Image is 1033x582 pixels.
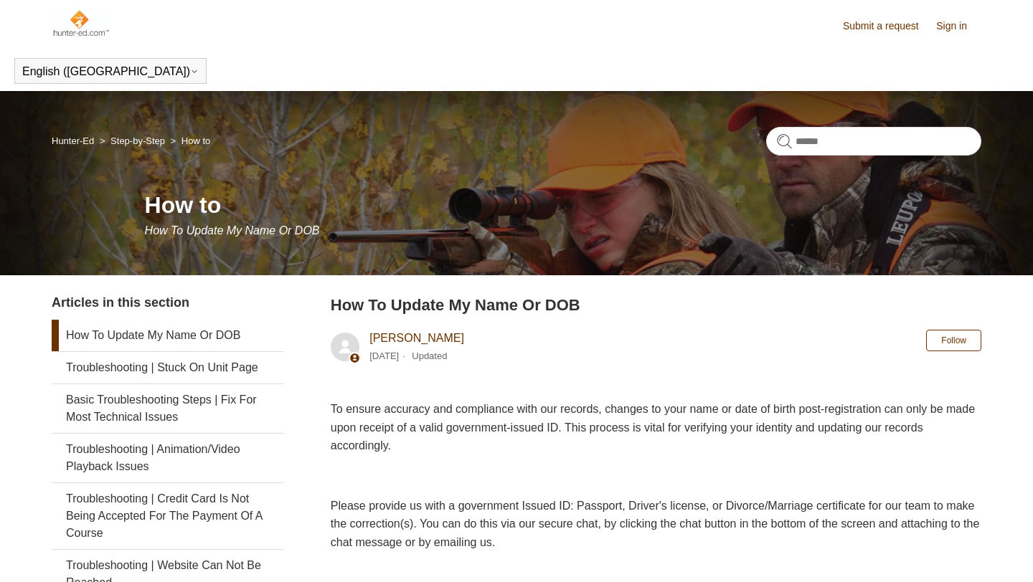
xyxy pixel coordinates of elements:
a: Hunter-Ed [52,135,94,146]
a: How To Update My Name Or DOB [52,320,284,351]
a: Sign in [936,19,981,34]
a: Step-by-Step [110,135,165,146]
li: Updated [412,350,447,361]
li: Step-by-Step [97,135,168,146]
a: Troubleshooting | Stuck On Unit Page [52,352,284,383]
button: Follow Article [926,330,981,351]
li: Hunter-Ed [52,135,97,146]
h1: How to [145,188,981,222]
input: Search [766,127,981,156]
span: Please provide us with a government Issued ID: Passport, Driver's license, or Divorce/Marriage ce... [331,500,980,548]
a: [PERSON_NAME] [369,332,464,344]
span: Articles in this section [52,295,189,310]
h2: How To Update My Name Or DOB [331,293,981,317]
a: How to [181,135,210,146]
p: To ensure accuracy and compliance with our records, changes to your name or date of birth post-re... [331,400,981,455]
img: Hunter-Ed Help Center home page [52,9,110,37]
a: Troubleshooting | Animation/Video Playback Issues [52,434,284,482]
a: Submit a request [843,19,933,34]
time: 04/08/2025, 12:08 [369,350,399,361]
button: English ([GEOGRAPHIC_DATA]) [22,65,199,78]
span: How To Update My Name Or DOB [145,224,320,237]
a: Basic Troubleshooting Steps | Fix For Most Technical Issues [52,384,284,433]
a: Troubleshooting | Credit Card Is Not Being Accepted For The Payment Of A Course [52,483,284,549]
li: How to [168,135,211,146]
